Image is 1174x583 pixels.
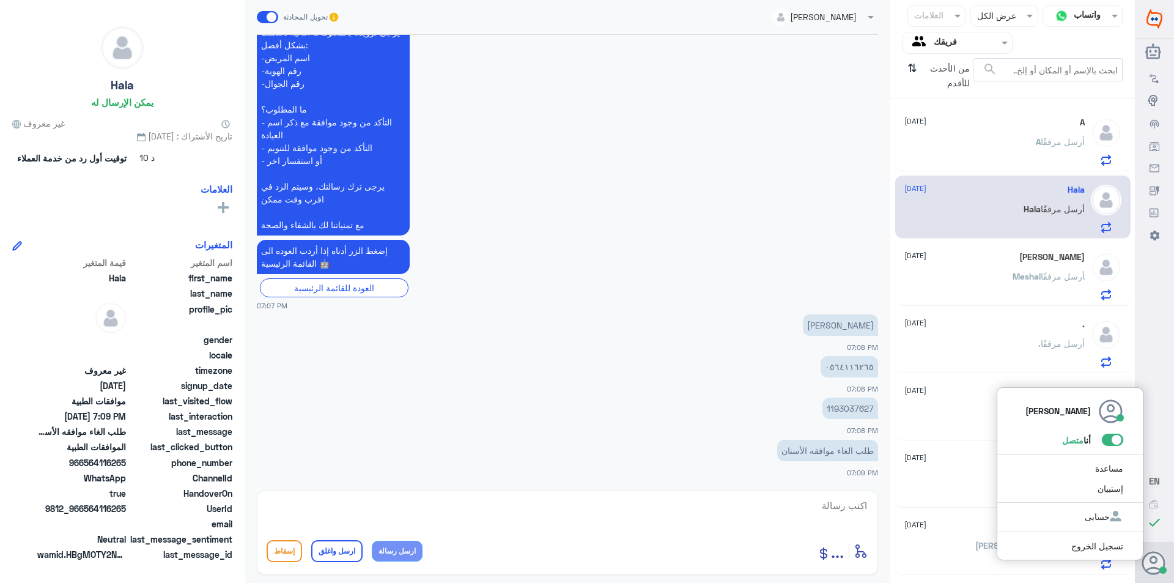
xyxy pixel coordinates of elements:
[37,487,126,500] span: true
[37,425,126,438] span: طلب الغاء موافقه الأسنان
[1091,117,1121,148] img: defaultAdmin.png
[131,147,164,169] span: 10 د
[1013,271,1041,281] span: Meshal
[267,540,302,562] button: إسقاط
[128,333,232,346] span: gender
[1080,117,1085,128] h5: A
[128,487,232,500] span: HandoverOn
[37,272,126,284] span: Hala
[1041,204,1085,214] span: أرسل مرفقًا
[975,540,1041,551] span: [PERSON_NAME]
[1041,136,1085,147] span: أرسل مرفقًا
[1149,475,1160,486] span: EN
[1041,271,1085,281] span: أرسل مرفقًا
[128,395,232,407] span: last_visited_flow
[37,349,126,362] span: null
[195,239,232,250] h6: المتغيرات
[128,379,232,392] span: signup_date
[831,540,844,562] span: ...
[128,349,232,362] span: locale
[12,117,65,130] span: غير معروف
[257,300,287,311] span: 07:07 PM
[1091,252,1121,283] img: defaultAdmin.png
[1091,185,1121,215] img: defaultAdmin.png
[847,469,878,477] span: 07:09 PM
[37,256,126,269] span: قيمة المتغير
[847,426,878,434] span: 07:08 PM
[283,12,328,23] span: تحويل المحادثة
[17,152,127,165] span: توقيت أول رد من خدمة العملاء
[37,518,126,530] span: null
[37,456,126,469] span: 966564116265
[904,250,926,261] span: [DATE]
[847,343,878,351] span: 07:08 PM
[912,34,931,52] img: yourTeam.svg
[95,303,126,333] img: defaultAdmin.png
[777,440,878,461] p: 13/8/2025, 7:09 PM
[1025,404,1091,417] p: [PERSON_NAME]
[973,59,1122,81] input: ابحث بالإسم أو المكان أو إلخ..
[1149,475,1160,488] button: EN
[1095,463,1123,473] a: مساعدة
[904,519,926,530] span: [DATE]
[37,472,126,485] span: 2
[912,9,943,24] div: العلامات
[91,97,153,108] h6: يمكن الإرسال له
[983,59,997,80] button: search
[37,395,126,407] span: موافقات الطبية
[37,440,126,453] span: الموافقات الطبية
[128,303,232,331] span: profile_pic
[111,78,134,92] h5: Hala
[1038,338,1041,349] span: .
[1024,204,1041,214] span: Hala
[128,410,232,423] span: last_interaction
[1068,185,1085,195] h5: Hala
[921,58,973,94] span: من الأحدث للأقدم
[1091,319,1121,350] img: defaultAdmin.png
[37,502,126,515] span: 9812_966564116265
[37,333,126,346] span: null
[847,385,878,393] span: 07:08 PM
[128,456,232,469] span: phone_number
[128,548,232,561] span: last_message_id
[372,541,423,562] button: ارسل رسالة
[1146,9,1162,29] img: Widebot Logo
[904,385,926,396] span: [DATE]
[37,548,126,561] span: wamid.HBgMOTY2NTY0MTE2MjY1FQIAEhggM0QwMjFGNDYyM0I2NjFCQjAyMjRDRDBGRkI1OTY3M0MA
[128,533,232,546] span: last_message_sentiment
[1098,483,1123,494] a: إستبيان
[128,272,232,284] span: first_name
[1147,515,1162,530] i: check
[1085,511,1123,522] a: حسابى
[128,518,232,530] span: email
[1052,7,1071,25] img: whatsapp.png
[1143,551,1166,574] button: الصورة الشخصية
[1041,338,1085,349] span: أرسل مرفقًا
[311,540,363,562] button: ارسل واغلق
[1036,136,1041,147] span: A
[831,537,844,565] button: ...
[201,184,232,195] h6: العلامات
[1019,252,1085,262] h5: Meshal AlDawsari
[128,287,232,300] span: last_name
[37,364,126,377] span: غير معروف
[37,410,126,423] span: 2025-08-13T16:09:01.975Z
[907,58,917,89] i: ⇅
[1062,435,1084,445] span: متصل
[257,240,410,274] p: 13/8/2025, 7:07 PM
[822,398,878,419] p: 13/8/2025, 7:08 PM
[128,256,232,269] span: اسم المتغير
[1062,435,1091,445] span: أنا
[983,62,997,76] span: search
[821,356,878,377] p: 13/8/2025, 7:08 PM
[904,452,926,463] span: [DATE]
[1071,541,1123,551] a: تسجيل الخروج
[128,425,232,438] span: last_message
[904,183,926,194] span: [DATE]
[904,116,926,127] span: [DATE]
[1082,319,1085,330] h5: .
[128,472,232,485] span: ChannelId
[37,533,126,546] span: 0
[102,27,143,69] img: defaultAdmin.png
[260,278,408,297] div: العودة للقائمة الرئيسية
